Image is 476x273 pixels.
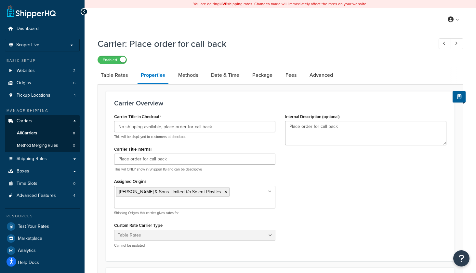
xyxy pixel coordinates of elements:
span: 6 [73,80,75,86]
label: Carrier Title in Checkout [114,114,161,119]
span: Analytics [18,248,36,253]
a: Package [249,67,276,83]
span: Advanced Features [17,193,56,198]
a: Method Merging Rules0 [5,140,80,152]
a: Advanced Features4 [5,190,80,202]
span: Help Docs [18,260,39,266]
span: 2 [73,68,75,74]
span: 0 [73,181,75,186]
span: Origins [17,80,31,86]
span: Dashboard [17,26,39,32]
span: 0 [73,143,75,148]
label: Carrier Title Internal [114,147,152,152]
label: Enabled [98,56,126,64]
a: Boxes [5,165,80,177]
div: Basic Setup [5,58,80,63]
p: Shipping Origins this carrier gives rates for [114,211,275,215]
a: Origins6 [5,77,80,89]
p: This will ONLY show in ShipperHQ and can be descriptive [114,167,275,172]
a: Properties [138,67,168,84]
span: Test Your Rates [18,224,49,229]
button: Show Help Docs [453,91,466,102]
a: Methods [175,67,201,83]
a: Help Docs [5,257,80,268]
span: Time Slots [17,181,37,186]
span: Method Merging Rules [17,143,58,148]
a: Advanced [306,67,336,83]
span: 4 [73,193,75,198]
a: Test Your Rates [5,221,80,232]
button: Open Resource Center [453,250,469,266]
p: This will be displayed to customers at checkout [114,134,275,139]
label: Assigned Origins [114,179,146,184]
span: Marketplace [18,236,42,241]
span: All Carriers [17,130,37,136]
li: Origins [5,77,80,89]
h3: Carrier Overview [114,100,446,107]
a: Dashboard [5,23,80,35]
a: Fees [282,67,300,83]
div: Resources [5,213,80,219]
label: Internal Description (optional) [285,114,340,119]
span: Websites [17,68,35,74]
a: Shipping Rules [5,153,80,165]
a: Carriers [5,115,80,127]
b: LIVE [219,1,227,7]
li: Time Slots [5,178,80,190]
span: 1 [74,93,75,98]
a: Time Slots0 [5,178,80,190]
a: Marketplace [5,233,80,244]
h1: Carrier: Place order for call back [98,37,427,50]
li: Method Merging Rules [5,140,80,152]
a: AllCarriers8 [5,127,80,139]
span: Boxes [17,169,29,174]
span: 8 [73,130,75,136]
div: Manage Shipping [5,108,80,114]
a: Date & Time [208,67,243,83]
a: Table Rates [98,67,131,83]
a: Websites2 [5,65,80,77]
p: Can not be updated [114,243,275,248]
span: Shipping Rules [17,156,47,162]
span: Carriers [17,118,33,124]
textarea: Place order for call back [285,121,446,145]
a: Previous Record [439,38,451,49]
span: Scope: Live [16,42,39,48]
li: Carriers [5,115,80,152]
a: Next Record [451,38,463,49]
a: Analytics [5,245,80,256]
span: [PERSON_NAME] & Sons Limited t/a Solent Plastics [119,188,221,195]
span: Pickup Locations [17,93,50,98]
a: Pickup Locations1 [5,89,80,102]
li: Advanced Features [5,190,80,202]
li: Websites [5,65,80,77]
label: Custom Rate Carrier Type [114,223,163,228]
li: Pickup Locations [5,89,80,102]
